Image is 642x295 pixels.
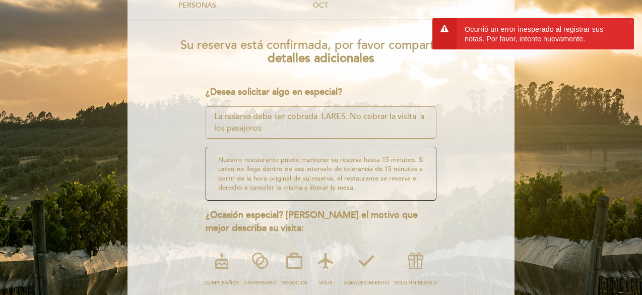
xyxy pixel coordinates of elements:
b: detalles adicionales [268,51,374,66]
span: SOLO UN REGALO [394,280,437,286]
button: × [628,18,632,25]
span: Su reserva está confirmada, por favor comparta sus [180,38,462,52]
div: personas [178,1,216,10]
div: oct. [262,1,379,10]
span: NEGOCIOS [281,280,307,286]
span: ANIVERSARIO [244,280,277,286]
span: AGRADECIMIENTO [344,280,389,286]
div: ¿Ocasión especial? [PERSON_NAME] el motivo que mejor describa su visita: [206,209,437,234]
div: Nuestro restaurante puede mantener su reserva hasta 15 minutos. Si usted no llega dentro de ese i... [206,147,437,201]
span: CUMPLEAÑOS [205,280,239,286]
div: Ocurrió un error inesperado al registrar sus notas. Por favor, intente nuevamente. [432,18,634,49]
span: VIAJE [319,280,333,286]
div: ¿Desea solicitar algo en especial? [206,86,437,99]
